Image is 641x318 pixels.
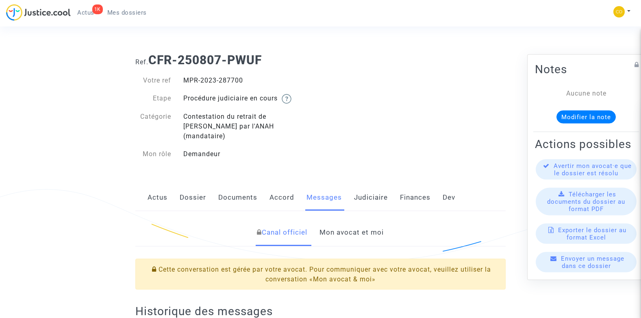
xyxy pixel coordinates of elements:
[547,89,625,98] div: Aucune note
[177,94,321,104] div: Procédure judiciaire en cours
[101,7,153,19] a: Mes dossiers
[6,4,71,21] img: jc-logo.svg
[269,184,294,211] a: Accord
[180,184,206,211] a: Dossier
[135,58,148,66] span: Ref.
[535,137,637,151] h2: Actions possibles
[177,149,321,159] div: Demandeur
[107,9,147,16] span: Mes dossiers
[556,111,616,124] button: Modifier la note
[177,112,321,141] div: Contestation du retrait de [PERSON_NAME] par l'ANAH (mandataire)
[282,94,291,104] img: help.svg
[177,76,321,85] div: MPR-2023-287700
[129,149,177,159] div: Mon rôle
[443,184,455,211] a: Dev
[77,9,94,16] span: Actus
[554,162,632,177] span: Avertir mon avocat·e que le dossier est résolu
[547,191,625,213] span: Télécharger les documents du dossier au format PDF
[129,94,177,104] div: Etape
[218,184,257,211] a: Documents
[148,53,262,67] b: CFR-250807-PWUF
[257,219,307,246] a: Canal officiel
[535,62,637,76] h2: Notes
[135,259,506,290] div: Cette conversation est gérée par votre avocat. Pour communiquer avec votre avocat, veuillez utili...
[306,184,342,211] a: Messages
[129,76,177,85] div: Votre ref
[148,184,167,211] a: Actus
[319,219,384,246] a: Mon avocat et moi
[613,6,625,17] img: 84a266a8493598cb3cce1313e02c3431
[92,4,103,14] div: 1K
[561,255,624,270] span: Envoyer un message dans ce dossier
[558,227,626,241] span: Exporter le dossier au format Excel
[129,112,177,141] div: Catégorie
[354,184,388,211] a: Judiciaire
[400,184,430,211] a: Finances
[71,7,101,19] a: 1KActus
